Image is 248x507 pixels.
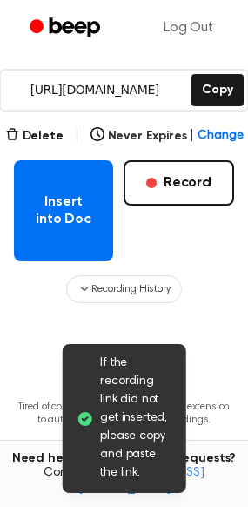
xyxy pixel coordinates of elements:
span: Change [198,127,243,145]
button: Delete [5,127,64,145]
p: Tired of copying and pasting? Use the extension to automatically insert your recordings. [14,401,234,427]
button: Record [124,160,234,206]
a: Beep [17,11,116,45]
a: [EMAIL_ADDRESS][DOMAIN_NAME] [78,467,204,495]
span: | [190,127,194,145]
button: Copy [191,74,243,106]
button: Never Expires|Change [90,127,244,145]
button: Insert into Doc [14,160,113,261]
button: Recording History [66,275,181,303]
span: | [74,125,80,146]
span: If the recording link did not get inserted, please copy and paste the link. [100,355,172,483]
span: Recording History [91,281,170,297]
span: Contact us [10,466,238,497]
a: Log Out [146,7,231,49]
